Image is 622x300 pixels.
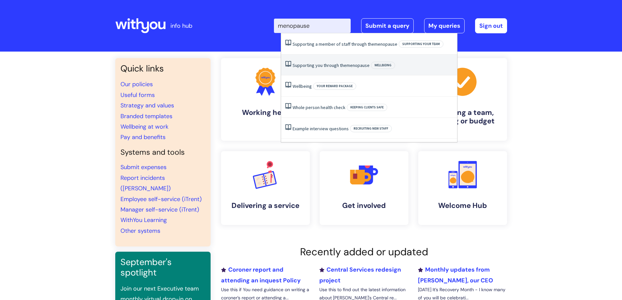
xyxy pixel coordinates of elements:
[226,108,305,117] h4: Working here
[325,201,403,210] h4: Get involved
[120,174,171,192] a: Report incidents ([PERSON_NAME])
[319,266,401,284] a: Central Services redesign project
[120,227,160,235] a: Other systems
[120,112,172,120] a: Branded templates
[221,151,310,225] a: Delivering a service
[423,201,502,210] h4: Welcome Hub
[170,21,192,31] p: info hub
[221,246,507,258] h2: Recently added or updated
[361,18,414,33] a: Submit a query
[274,19,351,33] input: Search
[221,58,310,141] a: Working here
[293,104,345,110] a: Whole person health check
[418,151,507,225] a: Welcome Hub
[424,18,465,33] a: My queries
[313,83,356,90] span: Your reward package
[226,201,305,210] h4: Delivering a service
[293,62,370,68] a: Supporting you through themenopause
[120,206,199,213] a: Manager self-service (iTrent)
[346,62,370,68] span: menopause
[347,104,387,111] span: Keeping clients safe
[120,195,202,203] a: Employee self-service (iTrent)
[120,91,155,99] a: Useful forms
[418,58,507,141] a: Managing a team, building or budget
[120,133,166,141] a: Pay and benefits
[120,80,153,88] a: Our policies
[475,18,507,33] a: Sign out
[120,102,174,109] a: Strategy and values
[293,41,397,47] a: Supporting a member of staff through themenopause
[120,216,167,224] a: WithYou Learning
[120,257,205,278] h3: September's spotlight
[120,148,205,157] h4: Systems and tools
[374,41,397,47] span: menopause
[293,126,349,132] a: Example interview questions
[221,266,301,284] a: Coroner report and attending an inquest Policy
[120,123,168,131] a: Wellbeing at work
[293,83,312,89] a: Wellbeing
[274,18,507,33] div: | -
[423,108,502,126] h4: Managing a team, building or budget
[350,125,392,132] span: Recruiting new staff
[120,163,167,171] a: Submit expenses
[320,151,408,225] a: Get involved
[371,62,395,69] span: Wellbeing
[120,63,205,74] h3: Quick links
[418,266,493,284] a: Monthly updates from [PERSON_NAME], our CEO
[399,40,443,48] span: Supporting your team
